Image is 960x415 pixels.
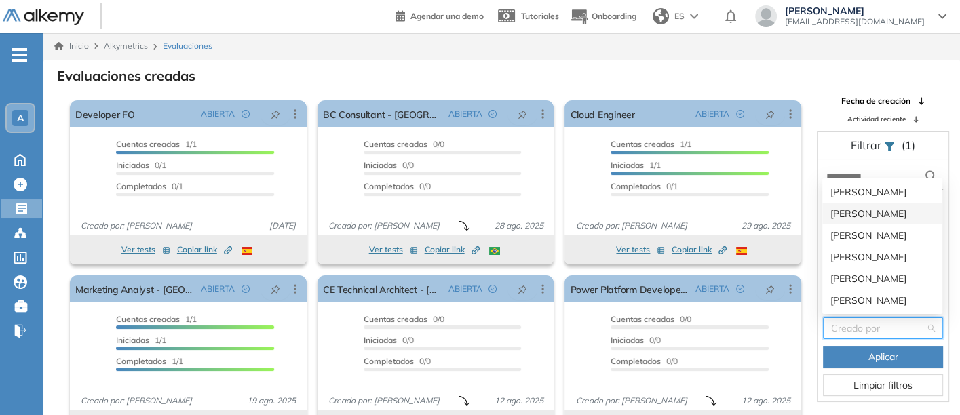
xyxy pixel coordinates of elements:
span: pushpin [271,283,280,294]
button: pushpin [507,103,537,125]
span: ABIERTA [201,108,235,120]
span: Aplicar [868,349,898,364]
button: Ver tests [121,241,170,258]
span: Cuentas creadas [611,139,674,149]
button: pushpin [755,103,785,125]
span: check-circle [736,285,744,293]
span: 1/1 [116,335,166,345]
button: pushpin [755,278,785,300]
span: 12 ago. 2025 [736,395,796,407]
a: Developer FO [75,100,135,127]
span: Iniciadas [364,160,397,170]
span: ABIERTA [448,108,482,120]
button: Ver tests [369,241,418,258]
div: Adilson Antas Junior [822,290,942,311]
span: Copiar link [672,243,727,256]
span: Iniciadas [116,335,149,345]
span: 29 ago. 2025 [736,220,796,232]
span: Alkymetrics [104,41,148,51]
span: 0/1 [116,160,166,170]
span: Creado por: [PERSON_NAME] [75,395,197,407]
span: Cuentas creadas [116,139,180,149]
a: Cloud Engineer [570,100,634,127]
img: world [653,8,669,24]
span: Creado por: [PERSON_NAME] [75,220,197,232]
span: 19 ago. 2025 [242,395,301,407]
span: check-circle [488,110,497,118]
span: Iniciadas [611,335,644,345]
img: search icon [923,168,940,185]
div: [PERSON_NAME] [830,228,934,243]
span: 0/0 [364,181,431,191]
span: ABIERTA [201,283,235,295]
span: 12 ago. 2025 [488,395,548,407]
a: Agendar una demo [396,7,484,23]
span: Completados [364,181,414,191]
img: ESP [736,247,747,255]
a: Marketing Analyst - [GEOGRAPHIC_DATA] [75,275,195,302]
button: Copiar link [425,241,480,258]
button: Aplicar [823,346,943,368]
button: pushpin [261,103,290,125]
img: BRA [489,247,500,255]
a: CE Technical Architect - [GEOGRAPHIC_DATA] [323,275,443,302]
span: Agendar una demo [410,11,484,21]
span: Creado por: [PERSON_NAME] [323,395,445,407]
span: Onboarding [592,11,636,21]
span: Completados [611,356,661,366]
span: 1/1 [611,160,661,170]
span: Completados [611,181,661,191]
span: 1/1 [611,139,691,149]
span: 1/1 [116,314,197,324]
span: check-circle [736,110,744,118]
span: Evaluaciones [163,40,212,52]
span: 0/0 [364,139,444,149]
span: [PERSON_NAME] [785,5,925,16]
div: [PERSON_NAME] [830,206,934,221]
div: [PERSON_NAME] [830,250,934,264]
span: Cuentas creadas [116,314,180,324]
span: Creado por: [PERSON_NAME] [570,220,692,232]
button: Ver tests [616,241,665,258]
span: Tutoriales [521,11,559,21]
span: 0/1 [116,181,183,191]
span: check-circle [242,285,250,293]
span: Iniciadas [364,335,397,345]
div: Andrea Avila [822,224,942,246]
span: ABIERTA [448,283,482,295]
button: Copiar link [177,241,232,258]
span: Iniciadas [611,160,644,170]
span: ABIERTA [695,283,729,295]
span: Creado por: [PERSON_NAME] [570,395,692,407]
img: ESP [242,247,252,255]
span: pushpin [518,108,527,119]
span: A [17,113,24,123]
span: Fecha de creación [841,95,910,107]
span: [EMAIL_ADDRESS][DOMAIN_NAME] [785,16,925,27]
span: 0/1 [611,181,678,191]
div: [PERSON_NAME] [830,293,934,308]
span: (1) [902,137,915,153]
span: ABIERTA [695,108,729,120]
span: 0/0 [364,335,414,345]
span: 0/0 [611,335,661,345]
button: Onboarding [570,2,636,31]
span: 1/1 [116,356,183,366]
span: 0/0 [611,314,691,324]
span: Creado por: [PERSON_NAME] [323,220,445,232]
i: - [12,54,27,56]
span: Filtrar [851,138,884,152]
span: check-circle [242,110,250,118]
span: 1/1 [116,139,197,149]
div: [PERSON_NAME] [830,271,934,286]
button: pushpin [507,278,537,300]
button: pushpin [261,278,290,300]
div: Laura Corredor [822,181,942,203]
span: 0/0 [611,356,678,366]
span: check-circle [488,285,497,293]
img: arrow [690,14,698,19]
span: pushpin [765,283,775,294]
span: 28 ago. 2025 [488,220,548,232]
div: Daniel Vergara [822,203,942,224]
h3: Evaluaciones creadas [57,68,195,84]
